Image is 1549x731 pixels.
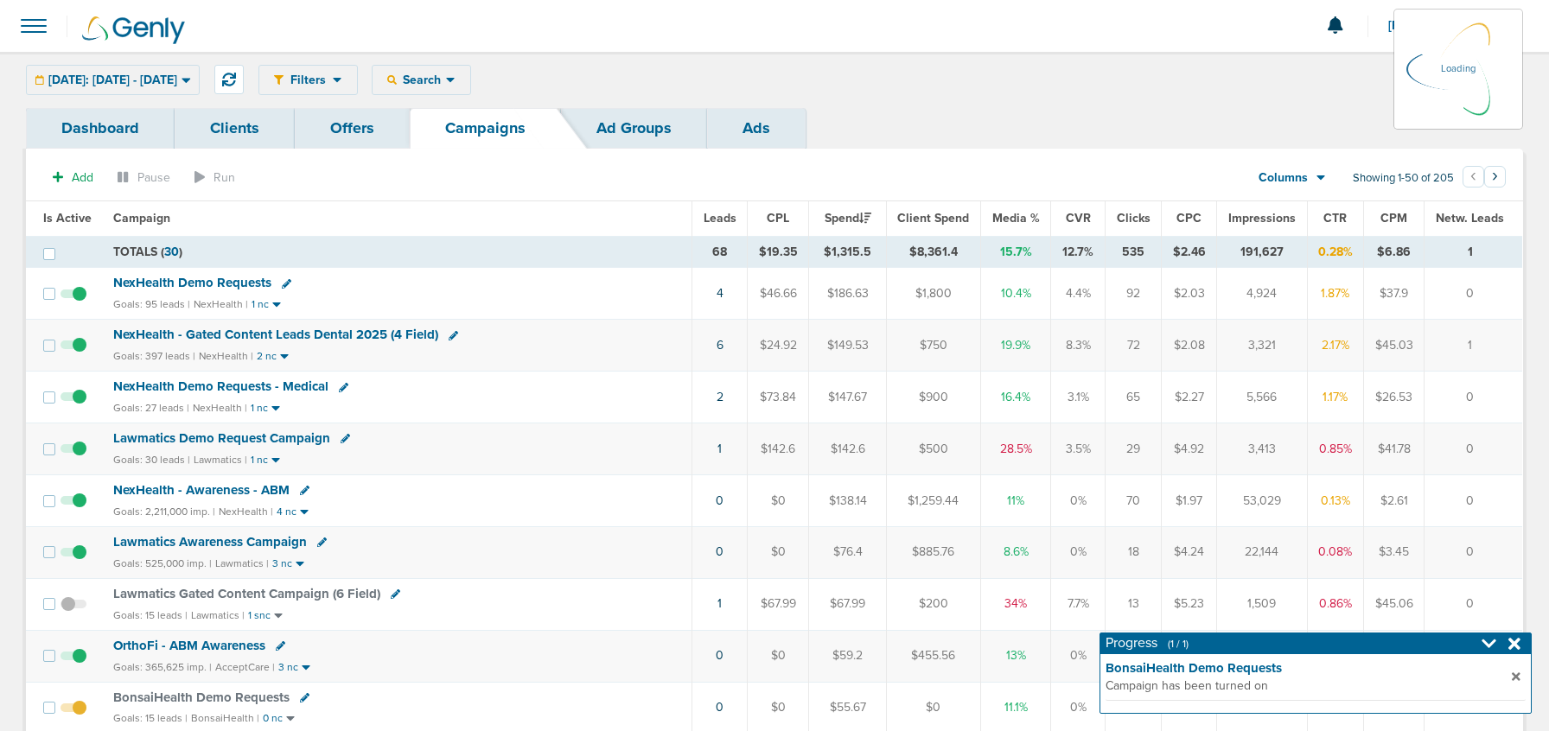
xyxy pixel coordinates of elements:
td: $0 [748,526,809,578]
td: $5.23 [1162,578,1217,630]
td: 1 [1425,236,1522,268]
td: 68 [692,236,748,268]
td: 19.9% [981,320,1051,372]
span: Lawmatics Awareness Campaign [113,534,307,550]
td: $4.92 [1162,423,1217,475]
td: $149.53 [809,320,886,372]
td: $1.97 [1162,474,1217,526]
small: 1 snc [248,609,271,622]
td: 0 [1425,526,1522,578]
td: $45.03 [1364,320,1425,372]
td: $5.2 [1364,630,1425,682]
td: $147.67 [809,372,886,423]
td: 3.1% [1051,372,1106,423]
span: OrthoFi - ABM Awareness [113,638,265,653]
td: 5,566 [1217,372,1307,423]
td: 29 [1106,423,1162,475]
a: Dashboard [26,108,175,149]
td: 65 [1106,372,1162,423]
a: 1 [717,596,722,611]
td: $186.63 [809,268,886,320]
td: 0% [1051,630,1106,682]
td: 0.13% [1307,474,1364,526]
td: 23 [1106,630,1162,682]
td: 70 [1106,474,1162,526]
td: 0.86% [1307,578,1364,630]
a: Offers [295,108,410,149]
td: $2.27 [1162,372,1217,423]
a: 0 [716,700,724,715]
td: 1,509 [1217,578,1307,630]
td: 0 [1425,630,1522,682]
td: $142.6 [809,423,886,475]
td: 0 [1425,372,1522,423]
small: NexHealth | [219,505,273,518]
td: TOTALS ( ) [103,236,692,268]
td: 4.4% [1051,268,1106,320]
td: 1 [1425,320,1522,372]
td: $455.56 [886,630,981,682]
img: Genly [82,16,185,44]
td: $2.61 [1364,474,1425,526]
td: 10.4% [981,268,1051,320]
td: $73.84 [748,372,809,423]
td: 3,413 [1217,423,1307,475]
span: CPC [1176,211,1202,226]
span: NexHealth - Gated Content Leads Dental 2025 (4 Field) [113,327,438,342]
a: 2 [717,390,724,404]
small: NexHealth | [199,350,253,362]
td: 1.87% [1307,268,1364,320]
td: $46.66 [748,268,809,320]
span: Lawmatics Demo Request Campaign [113,430,330,446]
td: 0 [1425,578,1522,630]
td: $2.57 [1162,630,1217,682]
span: (1 / 1) [1168,638,1189,650]
small: 0 nc [263,712,283,725]
td: 191,627 [1217,236,1307,268]
span: [PERSON_NAME] [1388,20,1496,32]
span: BonsaiHealth Demo Requests [113,690,290,705]
td: 72 [1106,320,1162,372]
p: Loading [1441,59,1476,79]
span: CVR [1066,211,1091,226]
span: Campaign has been turned on [1106,677,1507,695]
td: 18 [1106,526,1162,578]
td: $900 [886,372,981,423]
td: 22,144 [1217,526,1307,578]
a: Campaigns [410,108,561,149]
small: Goals: 525,000 imp. | [113,557,212,570]
td: 2.17% [1307,320,1364,372]
td: $0 [748,630,809,682]
small: 1 nc [251,454,268,467]
td: $2.46 [1162,236,1217,268]
small: Goals: 30 leads | [113,454,190,467]
ul: Pagination [1463,168,1506,189]
td: $138.14 [809,474,886,526]
td: $0 [748,474,809,526]
td: $6.86 [1364,236,1425,268]
span: Clicks [1117,211,1151,226]
td: 3.5% [1051,423,1106,475]
small: AcceptCare | [215,661,275,673]
span: NexHealth Demo Requests [113,275,271,290]
span: Impressions [1228,211,1296,226]
small: Goals: 95 leads | [113,298,190,311]
small: NexHealth | [194,298,248,310]
td: 8.3% [1051,320,1106,372]
span: Add [72,170,93,185]
td: $41.78 [1364,423,1425,475]
small: 1 nc [252,298,269,311]
span: Netw. Leads [1436,211,1504,226]
td: 12.7% [1051,236,1106,268]
a: 0 [716,648,724,663]
button: Add [43,165,103,190]
td: 535 [1106,236,1162,268]
button: Go to next page [1484,166,1506,188]
small: Goals: 15 leads | [113,609,188,622]
td: 8.6% [981,526,1051,578]
td: 28.5% [981,423,1051,475]
td: $142.6 [748,423,809,475]
span: Lawmatics Gated Content Campaign (6 Field) [113,586,380,601]
td: 1.17% [1307,372,1364,423]
small: Goals: 397 leads | [113,350,195,363]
